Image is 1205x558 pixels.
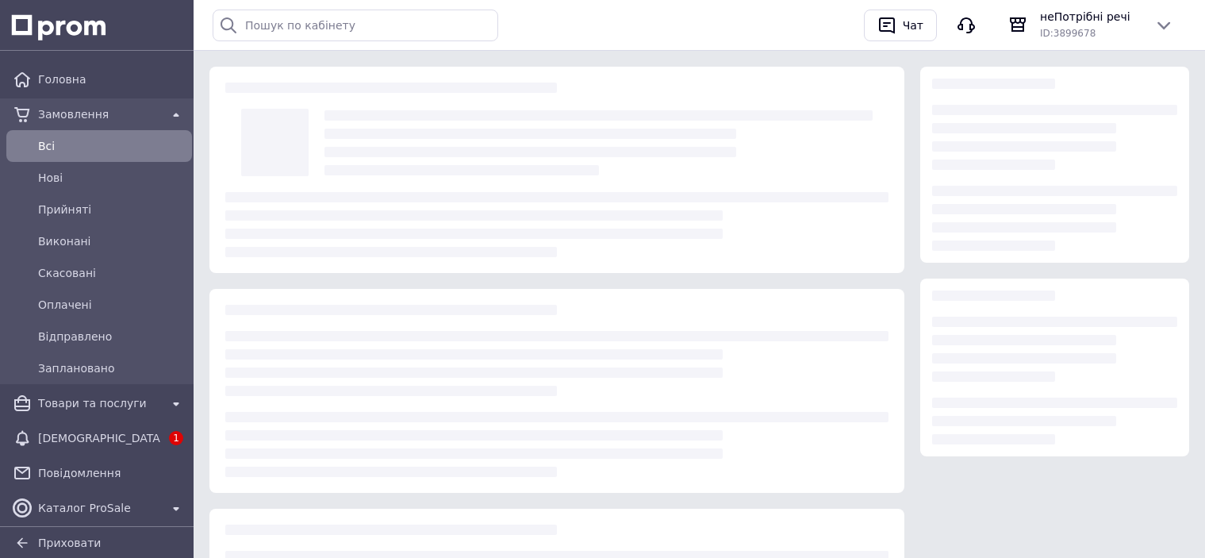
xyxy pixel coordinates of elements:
[38,138,186,154] span: Всi
[38,106,160,122] span: Замовлення
[38,233,186,249] span: Виконані
[169,431,183,445] span: 1
[213,10,498,41] input: Пошук по кабінету
[1040,28,1096,39] span: ID: 3899678
[38,465,186,481] span: Повідомлення
[864,10,937,41] button: Чат
[38,500,160,516] span: Каталог ProSale
[38,71,186,87] span: Головна
[38,360,186,376] span: Заплановано
[38,265,186,281] span: Скасовані
[38,395,160,411] span: Товари та послуги
[38,170,186,186] span: Нові
[38,537,101,549] span: Приховати
[38,430,160,446] span: [DEMOGRAPHIC_DATA]
[38,297,186,313] span: Оплачені
[38,329,186,344] span: Відправлено
[38,202,186,217] span: Прийняті
[900,13,927,37] div: Чат
[1040,9,1142,25] span: неПотрібні речі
